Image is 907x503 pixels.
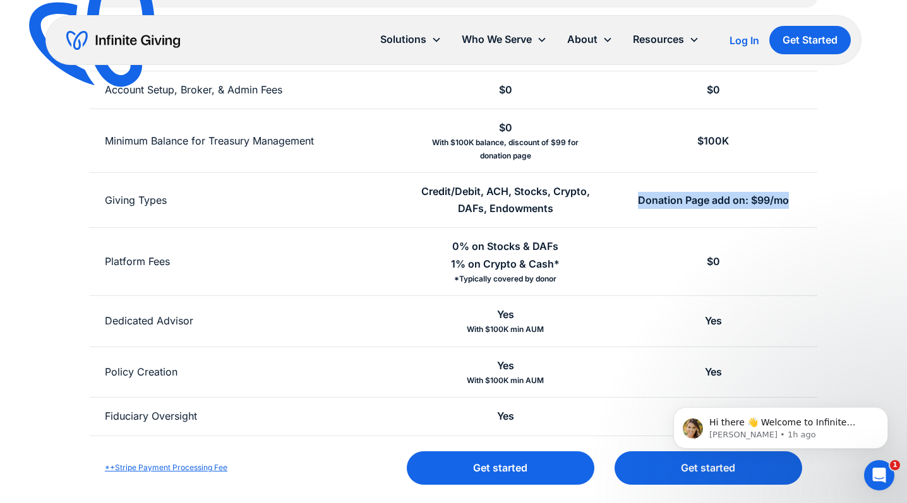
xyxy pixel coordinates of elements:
[105,253,170,270] div: Platform Fees
[864,460,894,490] iframe: Intercom live chat
[451,238,560,272] div: 0% on Stocks & DAFs 1% on Crypto & Cash*
[417,136,594,162] div: With $100K balance, discount of $99 for donation page
[654,381,907,469] iframe: Intercom notifications message
[467,374,544,387] div: With $100K min AUM
[417,183,594,217] div: Credit/Debit, ACH, Stocks, Crypto, DAFs, Endowments
[105,408,197,425] div: Fiduciary Oversight
[707,253,720,270] div: $0
[730,33,759,48] a: Log In
[567,31,598,48] div: About
[890,460,900,470] span: 1
[497,357,514,374] div: Yes
[105,364,177,381] div: Policy Creation
[623,26,709,53] div: Resources
[615,451,802,485] a: Get started
[452,26,557,53] div: Who We Serve
[707,81,720,98] div: $0
[697,133,729,150] div: $100K
[638,192,789,209] div: Donation Page add on: $99/mo
[769,26,851,54] a: Get Started
[370,26,452,53] div: Solutions
[454,273,556,285] div: *Typically covered by donor
[105,133,314,150] div: Minimum Balance for Treasury Management
[557,26,623,53] div: About
[105,81,282,98] div: Account Setup, Broker, & Admin Fees
[497,408,514,425] div: Yes
[407,451,594,485] a: Get started
[705,364,722,381] div: Yes
[499,81,512,98] div: $0
[730,35,759,45] div: Log In
[105,192,167,209] div: Giving Types
[380,31,426,48] div: Solutions
[462,31,532,48] div: Who We Serve
[467,323,544,336] div: With $100K min AUM
[66,30,180,50] a: home
[497,306,514,323] div: Yes
[705,312,722,329] div: Yes
[499,119,512,136] div: $0
[633,31,684,48] div: Resources
[105,312,193,329] div: Dedicated Advisor
[105,463,227,472] a: *+Stripe Payment Processing Fee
